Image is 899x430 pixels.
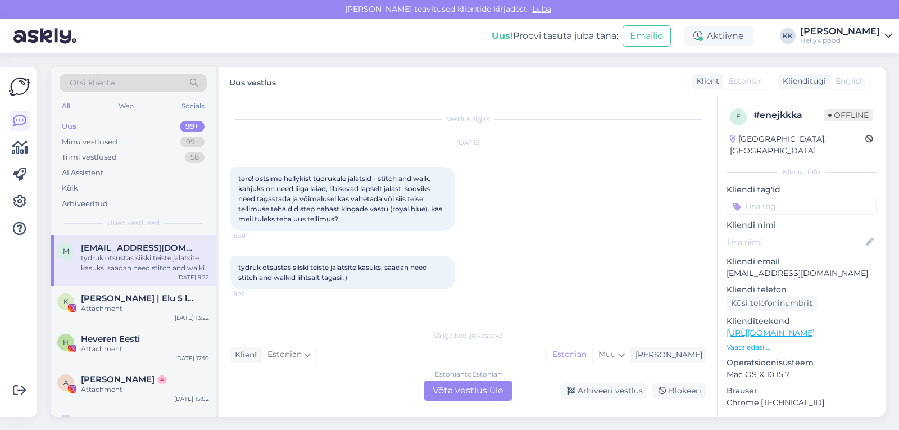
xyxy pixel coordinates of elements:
[180,121,205,132] div: 99+
[727,385,877,397] p: Brauser
[81,384,209,395] div: Attachment
[727,219,877,231] p: Kliendi nimi
[81,304,209,314] div: Attachment
[727,167,877,177] div: Kliendi info
[81,334,140,344] span: Heveren Eesti
[727,236,864,248] input: Lisa nimi
[60,99,72,114] div: All
[230,138,706,148] div: [DATE]
[631,349,702,361] div: [PERSON_NAME]
[62,168,103,179] div: AI Assistent
[727,198,877,215] input: Lisa tag
[736,112,741,121] span: e
[234,232,276,240] span: 8:50
[492,30,513,41] b: Uus!
[230,349,258,361] div: Klient
[179,99,207,114] div: Socials
[727,369,877,381] p: Mac OS X 10.15.7
[81,243,198,253] span: merilynanvelt@gmail.com
[529,4,555,14] span: Luba
[175,354,209,363] div: [DATE] 17:10
[424,381,512,401] div: Võta vestlus üle
[116,99,136,114] div: Web
[230,114,706,124] div: Vestlus algas
[800,36,880,45] div: Hellyk pood
[727,296,817,311] div: Küsi telefoninumbrit
[753,108,824,122] div: # enejkkka
[63,338,69,346] span: H
[234,290,276,298] span: 9:22
[824,109,873,121] span: Offline
[63,378,69,387] span: A
[547,346,592,363] div: Estonian
[727,184,877,196] p: Kliendi tag'id
[780,28,796,44] div: KK
[778,75,826,87] div: Klienditugi
[62,121,76,132] div: Uus
[435,369,502,379] div: Estonian to Estonian
[800,27,880,36] div: [PERSON_NAME]
[729,75,763,87] span: Estonian
[63,247,69,255] span: m
[81,253,209,273] div: tydruk otsustas siiski teiste jalatsite kasuks. saadan need stitch and walkid lihtsalt tagasi :)
[180,137,205,148] div: 99+
[727,284,877,296] p: Kliendi telefon
[800,27,892,45] a: [PERSON_NAME]Hellyk pood
[727,397,877,409] p: Chrome [TECHNICAL_ID]
[727,328,815,338] a: [URL][DOMAIN_NAME]
[62,152,117,163] div: Tiimi vestlused
[727,268,877,279] p: [EMAIL_ADDRESS][DOMAIN_NAME]
[81,374,167,384] span: Andra 🌸
[727,256,877,268] p: Kliendi email
[598,349,616,359] span: Muu
[561,383,647,399] div: Arhiveeri vestlus
[684,26,753,46] div: Aktiivne
[62,183,78,194] div: Kõik
[81,415,198,425] span: annamariataidla@gmail.com
[81,293,198,304] span: Kristiina Kruus | Elu 5 lapsega
[62,198,108,210] div: Arhiveeritud
[62,137,117,148] div: Minu vestlused
[81,344,209,354] div: Attachment
[230,331,706,341] div: Valige keel ja vastake
[652,383,706,399] div: Blokeeri
[692,75,719,87] div: Klient
[727,357,877,369] p: Operatsioonisüsteem
[107,218,160,228] span: Uued vestlused
[174,395,209,403] div: [DATE] 15:02
[9,76,30,97] img: Askly Logo
[229,74,276,89] label: Uus vestlus
[175,314,209,322] div: [DATE] 13:22
[730,133,865,157] div: [GEOGRAPHIC_DATA], [GEOGRAPHIC_DATA]
[177,273,209,282] div: [DATE] 9:22
[727,315,877,327] p: Klienditeekond
[727,342,877,352] p: Vaata edasi ...
[238,174,444,223] span: tere! ostsime hellykist tüdrukule jalatsid - stitch and walk. kahjuks on need liiga laiad, libise...
[492,29,618,43] div: Proovi tasuta juba täna:
[267,348,302,361] span: Estonian
[238,263,429,282] span: tydruk otsustas siiski teiste jalatsite kasuks. saadan need stitch and walkid lihtsalt tagasi :)
[623,25,671,47] button: Emailid
[185,152,205,163] div: 58
[70,77,115,89] span: Otsi kliente
[63,297,69,306] span: K
[836,75,865,87] span: English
